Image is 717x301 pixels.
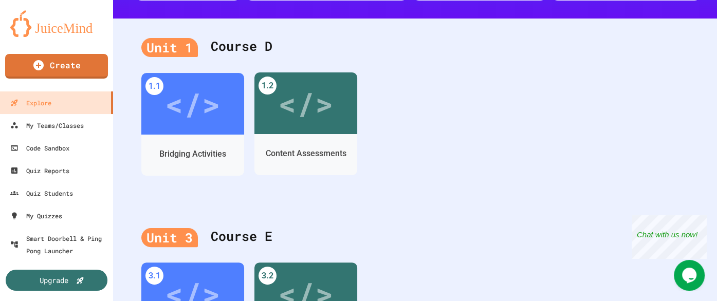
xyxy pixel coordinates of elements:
div: Smart Doorbell & Ping Pong Launcher [10,232,109,257]
img: logo-orange.svg [10,10,103,37]
a: Create [5,54,108,79]
div: Unit 3 [141,228,198,248]
div: 3.2 [259,267,277,285]
div: Bridging Activities [159,148,226,160]
div: Code Sandbox [10,142,69,154]
div: Quiz Students [10,187,73,199]
div: Quiz Reports [10,164,69,177]
div: Unit 1 [141,38,198,58]
div: </> [165,81,220,127]
div: My Teams/Classes [10,119,84,131]
div: 1.2 [259,77,277,95]
div: Course D [141,26,689,67]
iframe: chat widget [674,260,707,291]
div: 1.1 [145,77,163,95]
div: Explore [10,97,51,109]
div: Upgrade [40,275,68,286]
div: Content Assessments [266,147,346,160]
div: My Quizzes [10,210,62,222]
div: Course E [141,216,689,257]
div: </> [278,80,334,126]
iframe: chat widget [632,215,707,259]
div: 3.1 [145,267,163,285]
